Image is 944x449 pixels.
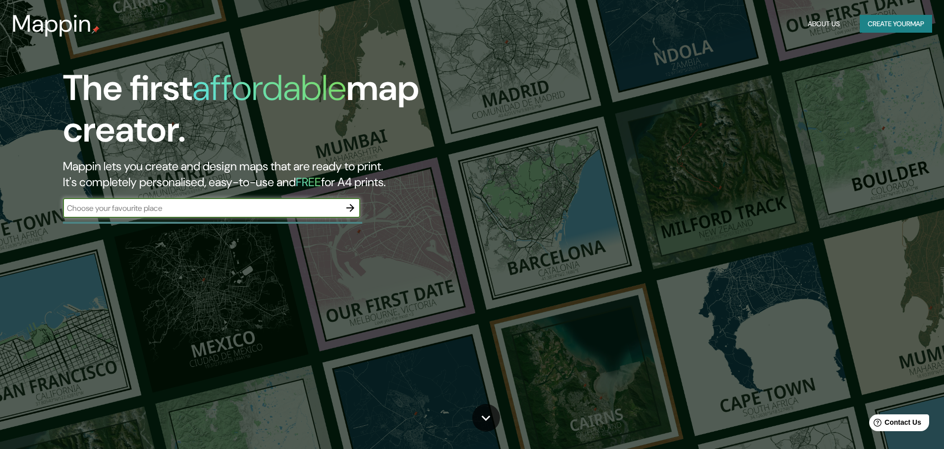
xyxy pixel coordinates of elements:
button: About Us [804,15,844,33]
input: Choose your favourite place [63,202,340,214]
button: Create yourmap [860,15,932,33]
h1: affordable [192,65,346,111]
h1: The first map creator. [63,67,535,158]
img: mappin-pin [92,26,100,34]
h3: Mappin [12,10,92,38]
iframe: Help widget launcher [856,410,933,438]
h2: Mappin lets you create and design maps that are ready to print. It's completely personalised, eas... [63,158,535,190]
h5: FREE [296,174,321,190]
